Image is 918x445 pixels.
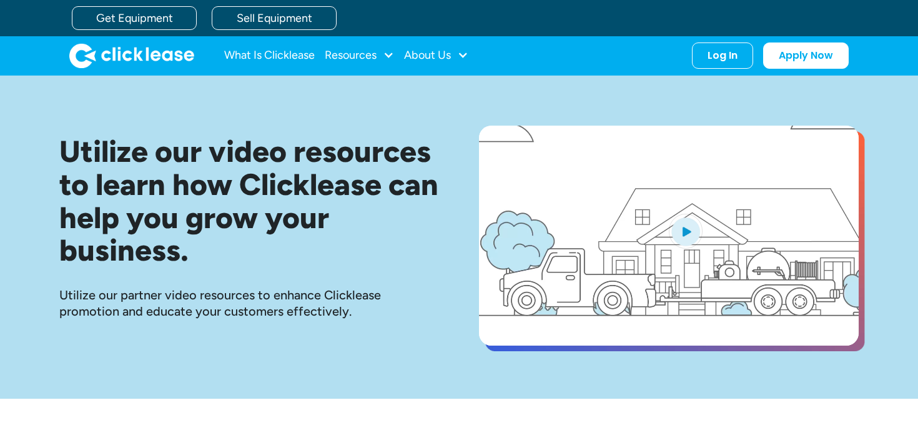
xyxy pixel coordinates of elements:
img: Clicklease logo [69,43,194,68]
img: Blue play button logo on a light blue circular background [669,214,703,249]
a: open lightbox [479,126,859,346]
div: Utilize our partner video resources to enhance Clicklease promotion and educate your customers ef... [59,287,439,319]
div: Resources [325,43,394,68]
h1: Utilize our video resources to learn how Clicklease can help you grow your business. [59,135,439,267]
a: What Is Clicklease [224,43,315,68]
div: Log In [708,49,738,62]
a: Get Equipment [72,6,197,30]
a: home [69,43,194,68]
a: Apply Now [763,42,849,69]
div: About Us [404,43,468,68]
a: Sell Equipment [212,6,337,30]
